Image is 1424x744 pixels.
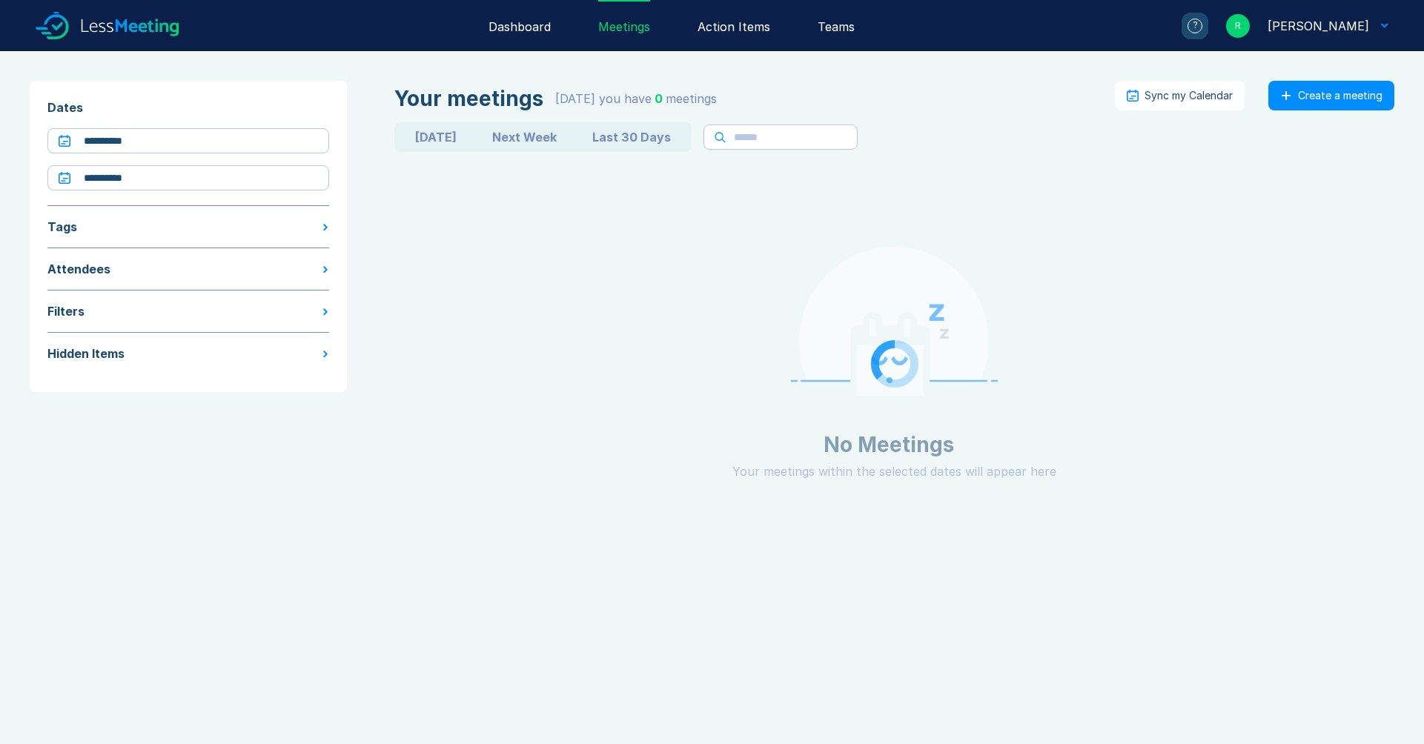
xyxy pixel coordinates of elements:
[574,125,689,149] button: Last 30 Days
[47,345,125,362] div: Hidden Items
[397,125,474,149] button: [DATE]
[1188,19,1202,33] div: ?
[1268,17,1369,35] div: Richard Rust
[1115,81,1245,110] button: Sync my Calendar
[47,99,329,116] div: Dates
[1145,90,1233,102] div: Sync my Calendar
[47,260,110,278] div: Attendees
[655,91,663,106] span: 0
[474,125,574,149] button: Next Week
[47,218,77,236] div: Tags
[1268,81,1394,110] button: Create a meeting
[47,302,85,320] div: Filters
[555,90,717,107] div: [DATE] you have meeting s
[1298,90,1382,102] div: Create a meeting
[1164,13,1208,39] a: ?
[394,87,543,110] div: Your meetings
[1226,14,1250,38] div: R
